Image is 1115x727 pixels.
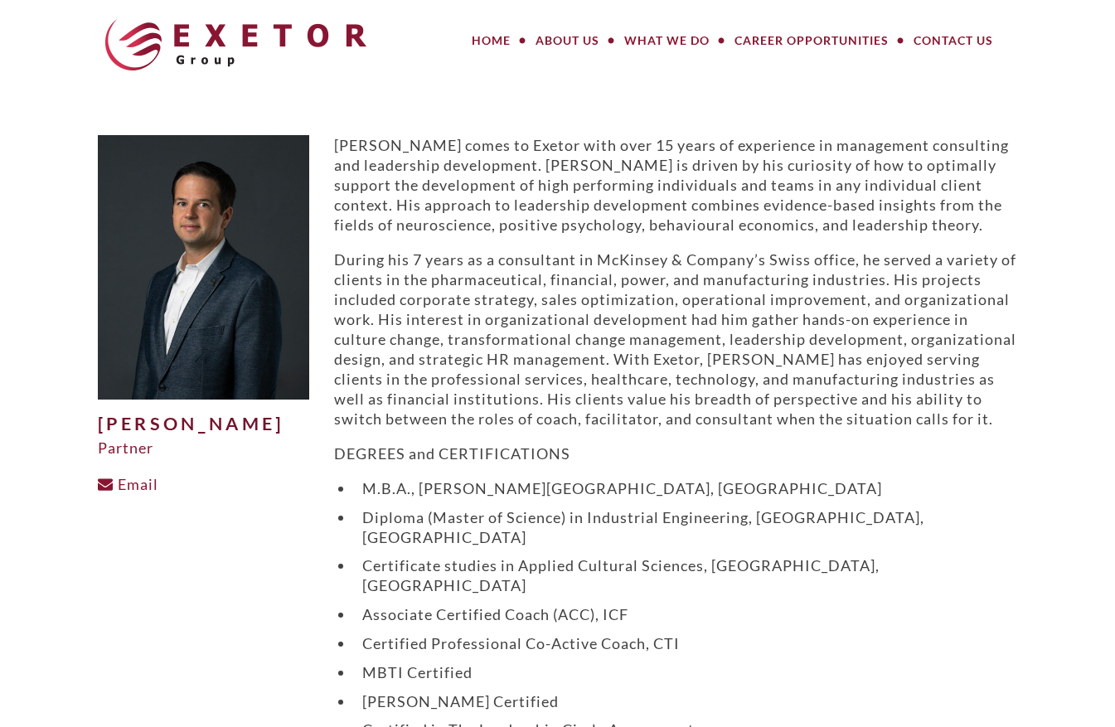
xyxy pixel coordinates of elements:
a: About Us [523,24,612,57]
a: Home [459,24,523,57]
div: Partner [98,438,309,458]
p: DEGREES and CERTIFICATIONS [334,443,1018,463]
a: Email [98,475,158,493]
li: Certificate studies in Applied Cultural Sciences, [GEOGRAPHIC_DATA], [GEOGRAPHIC_DATA] [354,555,1018,595]
li: MBTI Certified [354,662,1018,682]
p: [PERSON_NAME] comes to Exetor with over 15 years of experience in management consulting and leade... [334,135,1018,235]
h1: [PERSON_NAME] [98,414,309,434]
li: Certified Professional Co-Active Coach, CTI [354,633,1018,653]
a: What We Do [612,24,722,57]
li: Associate Certified Coach (ACC), ICF [354,604,1018,624]
p: During his 7 years as a consultant in McKinsey & Company’s Swiss office, he served a variety of c... [334,250,1018,429]
li: [PERSON_NAME] Certified [354,691,1018,711]
img: The Exetor Group [105,19,366,70]
a: Contact Us [901,24,1006,57]
li: Diploma (Master of Science) in Industrial Engineering, [GEOGRAPHIC_DATA], [GEOGRAPHIC_DATA] [354,507,1018,547]
li: M.B.A., [PERSON_NAME][GEOGRAPHIC_DATA], [GEOGRAPHIC_DATA] [354,478,1018,498]
img: Philipp-Ebert_edited-1-500x625.jpg [98,135,309,400]
a: Career Opportunities [722,24,901,57]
